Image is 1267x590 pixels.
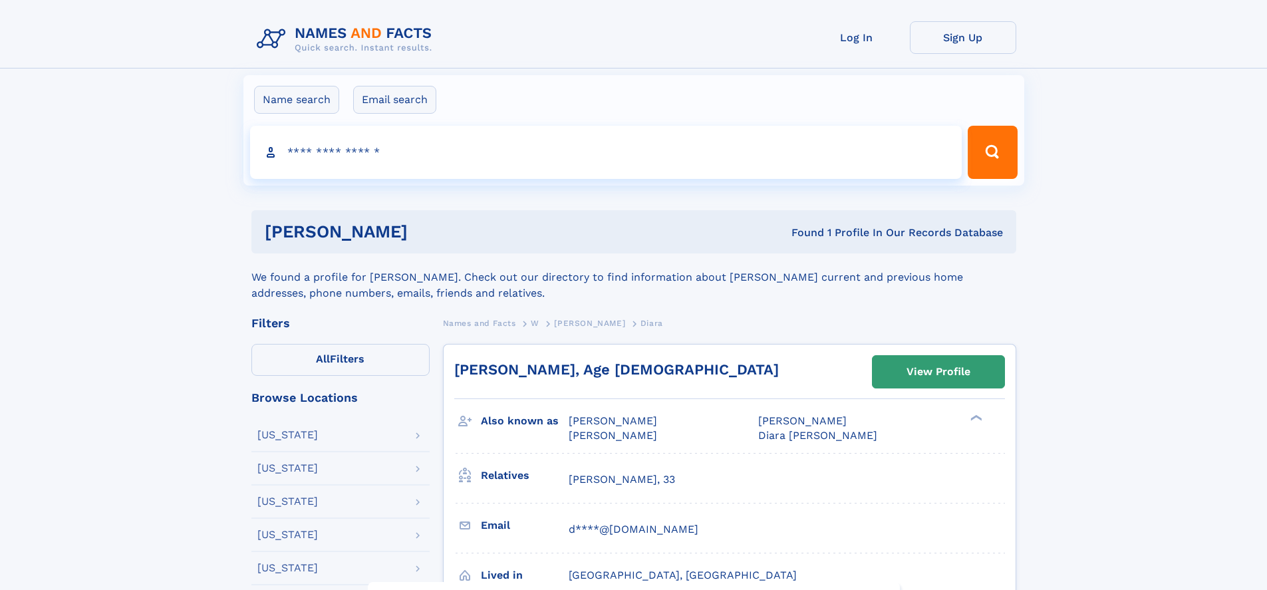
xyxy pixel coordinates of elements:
[251,392,430,404] div: Browse Locations
[251,317,430,329] div: Filters
[531,315,539,331] a: W
[554,319,625,328] span: [PERSON_NAME]
[454,361,779,378] a: [PERSON_NAME], Age [DEMOGRAPHIC_DATA]
[353,86,436,114] label: Email search
[599,225,1003,240] div: Found 1 Profile In Our Records Database
[569,569,797,581] span: [GEOGRAPHIC_DATA], [GEOGRAPHIC_DATA]
[443,315,516,331] a: Names and Facts
[316,353,330,365] span: All
[251,253,1016,301] div: We found a profile for [PERSON_NAME]. Check out our directory to find information about [PERSON_N...
[257,529,318,540] div: [US_STATE]
[257,496,318,507] div: [US_STATE]
[251,21,443,57] img: Logo Names and Facts
[257,430,318,440] div: [US_STATE]
[758,429,877,442] span: Diara [PERSON_NAME]
[554,315,625,331] a: [PERSON_NAME]
[873,356,1004,388] a: View Profile
[803,21,910,54] a: Log In
[968,126,1017,179] button: Search Button
[640,319,663,328] span: Diara
[481,564,569,587] h3: Lived in
[481,464,569,487] h3: Relatives
[531,319,539,328] span: W
[907,357,970,387] div: View Profile
[481,410,569,432] h3: Also known as
[569,429,657,442] span: [PERSON_NAME]
[257,563,318,573] div: [US_STATE]
[569,472,675,487] a: [PERSON_NAME], 33
[265,223,600,240] h1: [PERSON_NAME]
[257,463,318,474] div: [US_STATE]
[569,414,657,427] span: [PERSON_NAME]
[758,414,847,427] span: [PERSON_NAME]
[481,514,569,537] h3: Email
[250,126,962,179] input: search input
[254,86,339,114] label: Name search
[967,414,983,422] div: ❯
[910,21,1016,54] a: Sign Up
[251,344,430,376] label: Filters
